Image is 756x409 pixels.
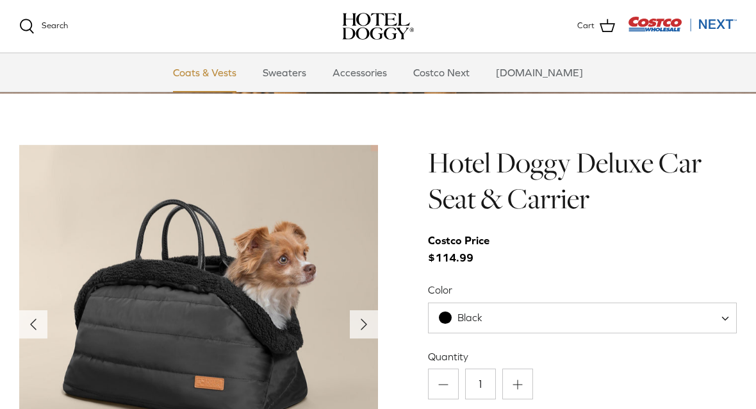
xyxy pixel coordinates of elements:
[161,53,248,92] a: Coats & Vests
[342,13,414,40] img: hoteldoggycom
[428,145,737,217] h1: Hotel Doggy Deluxe Car Seat & Carrier
[628,16,737,32] img: Costco Next
[428,283,737,297] label: Color
[19,310,47,338] button: Previous
[428,303,737,333] span: Black
[457,312,482,323] span: Black
[350,310,378,338] button: Next
[428,232,502,267] span: $114.99
[321,53,399,92] a: Accessories
[577,18,615,35] a: Cart
[465,369,496,399] input: Quantity
[428,349,737,363] label: Quantity
[402,53,481,92] a: Costco Next
[42,21,68,30] span: Search
[342,13,414,40] a: hoteldoggy.com hoteldoggycom
[19,19,68,34] a: Search
[251,53,318,92] a: Sweaters
[429,311,508,324] span: Black
[428,232,489,249] div: Costco Price
[577,19,595,33] span: Cart
[628,24,737,34] a: Visit Costco Next
[484,53,595,92] a: [DOMAIN_NAME]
